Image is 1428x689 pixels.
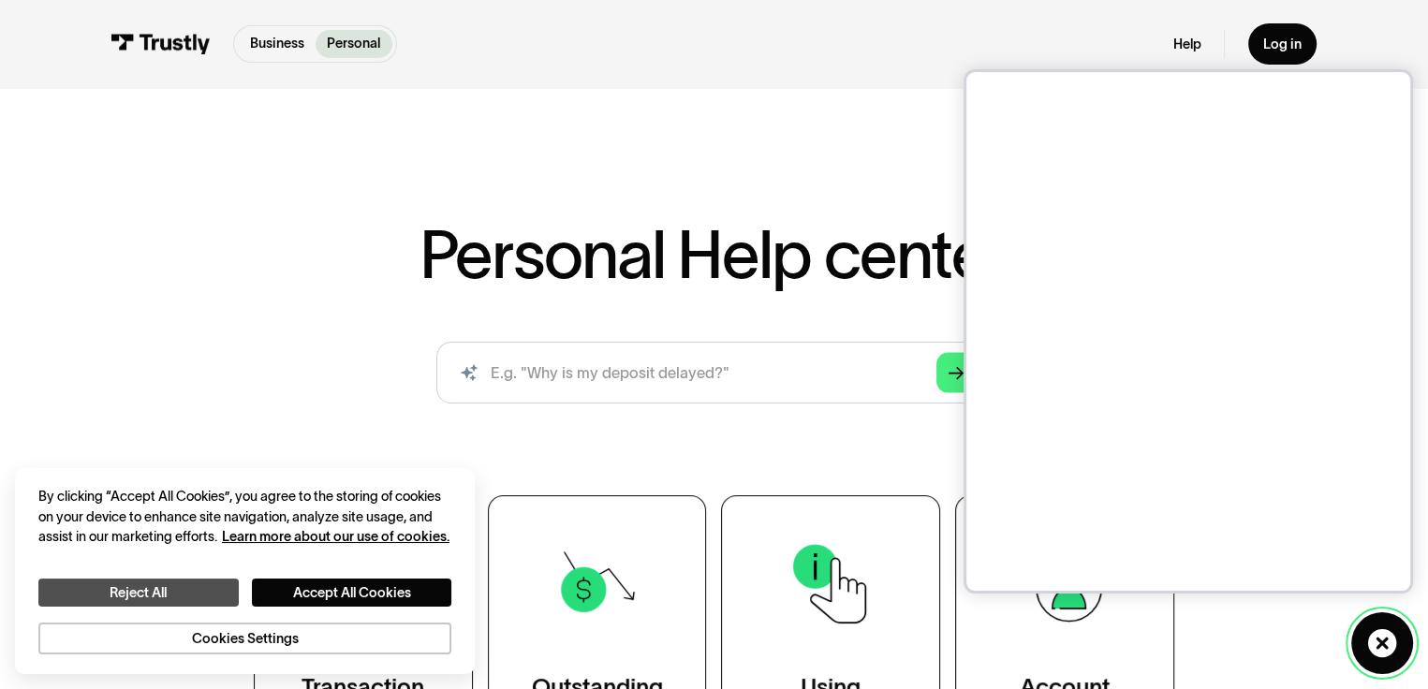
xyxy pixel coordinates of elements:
div: By clicking “Accept All Cookies”, you agree to the storing of cookies on your device to enhance s... [38,487,452,547]
h1: Personal Help center [419,221,1008,288]
button: Cookies Settings [38,623,452,655]
p: Personal [327,34,380,53]
a: Help [1173,36,1201,53]
img: Trustly Logo [111,34,211,54]
div: Privacy [38,487,452,654]
button: Accept All Cookies [252,579,452,608]
p: Business [250,34,304,53]
a: Log in [1248,23,1318,64]
div: Cookie banner [15,468,475,674]
form: Search [436,342,992,403]
a: Personal [316,30,392,58]
a: More information about your privacy, opens in a new tab [222,529,449,544]
input: search [436,342,992,403]
div: Log in [1263,36,1302,53]
button: Reject All [38,579,239,608]
a: Business [238,30,316,58]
